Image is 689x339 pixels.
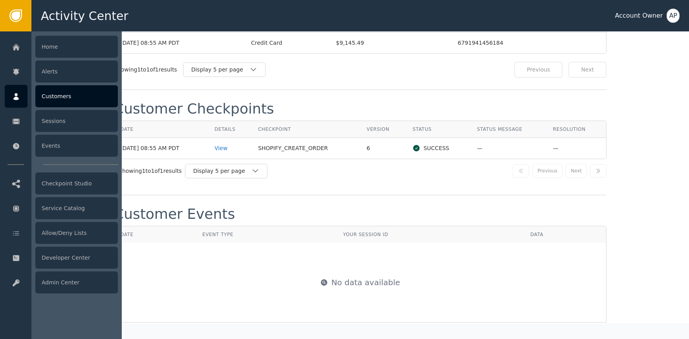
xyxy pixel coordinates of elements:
a: Customers [5,85,118,108]
td: SHOPIFY_CREATE_ORDER [252,138,361,159]
div: Display 5 per page [193,167,251,175]
div: SUCCESS [412,144,465,152]
td: — [471,138,547,159]
div: Service Catalog [35,197,118,219]
div: Data [530,231,600,238]
button: Display 5 per page [185,164,268,178]
div: Resolution [553,126,600,133]
a: Checkpoint Studio [5,172,118,195]
td: — [547,138,606,159]
div: Customer Events [114,207,235,221]
div: 6791941456184 [458,39,600,47]
div: Checkpoint Studio [35,172,118,194]
div: Status [412,126,465,133]
div: Admin Center [35,271,118,293]
div: Showing 1 to 1 of 1 results [119,167,182,175]
td: [DATE] 08:55 AM PDT [114,138,209,159]
div: Display 5 per page [191,66,249,74]
span: $9,145.49 [336,39,446,47]
div: Customers [35,85,118,107]
a: Admin Center [5,271,118,294]
button: AP [667,9,680,23]
div: Events [35,135,118,157]
div: Event Type [202,231,331,238]
div: Account Owner [615,11,663,20]
a: Alerts [5,60,118,83]
div: Credit Card [251,39,324,47]
a: Sessions [5,110,118,132]
div: Version [366,126,401,133]
div: Date [120,126,203,133]
div: View [214,144,246,152]
div: Allow/Deny Lists [35,222,118,244]
a: Events [5,134,118,157]
div: Checkpoint [258,126,355,133]
td: 6 [361,138,407,159]
a: Service Catalog [5,197,118,220]
a: Allow/Deny Lists [5,222,118,244]
div: Showing 1 to 1 of 1 results [114,66,177,74]
span: No data available [331,277,400,288]
div: Your Session ID [343,231,388,238]
div: Alerts [35,60,118,82]
div: [DATE] 08:55 AM PDT [120,39,239,47]
button: Display 5 per page [183,62,266,77]
a: Developer Center [5,246,118,269]
div: Details [214,126,246,133]
div: Developer Center [35,247,118,269]
div: Home [35,36,118,58]
div: Sessions [35,110,118,132]
span: Activity Center [41,7,128,25]
a: Home [5,35,118,58]
div: Date [120,231,191,238]
div: Customer Checkpoints [114,102,274,116]
div: Status Message [477,126,541,133]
